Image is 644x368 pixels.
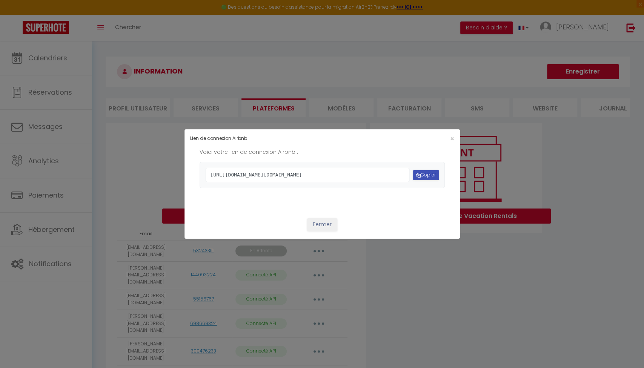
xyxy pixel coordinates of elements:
span: × [450,134,454,143]
p: Voici votre lien de connexion Airbnb : [200,148,445,156]
h4: Lien de connexion Airbnb [190,135,363,142]
button: Fermer [307,218,337,231]
span: [URL][DOMAIN_NAME][DOMAIN_NAME] [206,168,409,182]
button: Copier [413,170,439,180]
button: Close [450,135,454,142]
